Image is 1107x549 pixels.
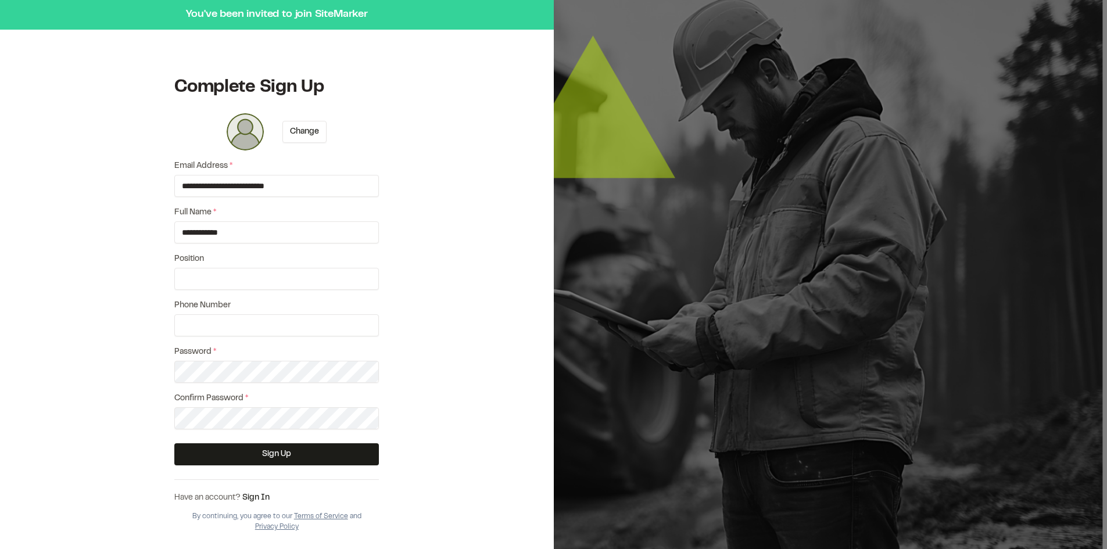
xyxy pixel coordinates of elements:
h1: Complete Sign Up [174,76,379,99]
label: Confirm Password [174,392,379,405]
label: Phone Number [174,299,379,312]
a: Sign In [242,494,270,501]
label: Full Name [174,206,379,219]
img: Profile Photo [227,113,264,150]
div: Have an account? [174,491,379,504]
button: Privacy Policy [255,522,299,532]
button: Sign Up [174,443,379,465]
label: Position [174,253,379,265]
div: By continuing, you agree to our and [174,511,379,532]
label: Email Address [174,160,379,173]
button: Terms of Service [294,511,348,522]
div: Click or Drag and Drop to change photo [227,113,264,150]
button: Change [282,121,327,143]
label: Password [174,346,379,358]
